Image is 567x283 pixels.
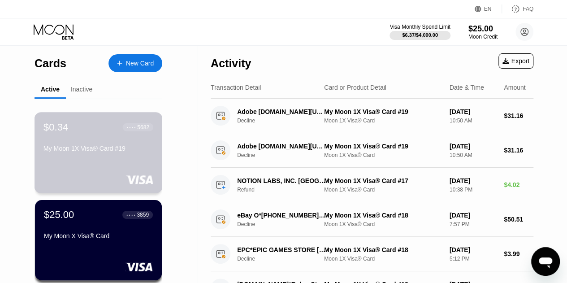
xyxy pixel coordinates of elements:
[127,126,136,128] div: ● ● ● ●
[504,181,533,188] div: $4.02
[41,86,60,93] div: Active
[450,84,484,91] div: Date & Time
[71,86,92,93] div: Inactive
[324,256,442,262] div: Moon 1X Visa® Card
[43,121,69,133] div: $0.34
[450,246,497,253] div: [DATE]
[504,84,525,91] div: Amount
[324,84,386,91] div: Card or Product Detail
[108,54,162,72] div: New Card
[390,24,450,40] div: Visa Monthly Spend Limit$6.37/$4,000.00
[324,212,442,219] div: My Moon 1X Visa® Card #18
[211,99,533,133] div: Adobe [DOMAIN_NAME][URL]DeclineMy Moon 1X Visa® Card #19Moon 1X Visa® Card[DATE]10:50 AM$31.16
[211,168,533,202] div: NOTION LABS, INC. [GEOGRAPHIC_DATA]RefundMy Moon 1X Visa® Card #17Moon 1X Visa® Card[DATE]10:38 P...
[324,108,442,115] div: My Moon 1X Visa® Card #19
[504,112,533,119] div: $31.16
[450,118,497,124] div: 10:50 AM
[324,152,442,158] div: Moon 1X Visa® Card
[211,237,533,271] div: EPC*EPIC GAMES STORE [PHONE_NUMBER] CHDeclineMy Moon 1X Visa® Card #18Moon 1X Visa® Card[DATE]5:1...
[450,256,497,262] div: 5:12 PM
[44,209,74,221] div: $25.00
[44,232,153,239] div: My Moon X Visa® Card
[211,202,533,237] div: eBay O*[PHONE_NUMBER] [GEOGRAPHIC_DATA][PERSON_NAME] [GEOGRAPHIC_DATA]DeclineMy Moon 1X Visa® Car...
[502,4,533,13] div: FAQ
[211,57,251,70] div: Activity
[468,24,498,34] div: $25.00
[35,200,162,280] div: $25.00● ● ● ●3859My Moon X Visa® Card
[324,143,442,150] div: My Moon 1X Visa® Card #19
[450,177,497,184] div: [DATE]
[324,221,442,227] div: Moon 1X Visa® Card
[450,108,497,115] div: [DATE]
[504,216,533,223] div: $50.51
[211,84,261,91] div: Transaction Detail
[237,246,326,253] div: EPC*EPIC GAMES STORE [PHONE_NUMBER] CH
[126,60,154,67] div: New Card
[450,212,497,219] div: [DATE]
[531,247,560,276] iframe: Button to launch messaging window
[324,246,442,253] div: My Moon 1X Visa® Card #18
[237,108,326,115] div: Adobe [DOMAIN_NAME][URL]
[237,177,326,184] div: NOTION LABS, INC. [GEOGRAPHIC_DATA]
[502,57,529,65] div: Export
[390,24,450,30] div: Visa Monthly Spend Limit
[237,118,333,124] div: Decline
[450,221,497,227] div: 7:57 PM
[450,152,497,158] div: 10:50 AM
[35,57,66,70] div: Cards
[43,145,153,152] div: My Moon 1X Visa® Card #19
[324,118,442,124] div: Moon 1X Visa® Card
[237,256,333,262] div: Decline
[324,177,442,184] div: My Moon 1X Visa® Card #17
[484,6,492,12] div: EN
[450,187,497,193] div: 10:38 PM
[523,6,533,12] div: FAQ
[137,212,149,218] div: 3859
[468,24,498,40] div: $25.00Moon Credit
[237,221,333,227] div: Decline
[504,147,533,154] div: $31.16
[237,143,326,150] div: Adobe [DOMAIN_NAME][URL]
[504,250,533,257] div: $3.99
[237,212,326,219] div: eBay O*[PHONE_NUMBER] [GEOGRAPHIC_DATA][PERSON_NAME] [GEOGRAPHIC_DATA]
[475,4,502,13] div: EN
[237,152,333,158] div: Decline
[137,124,149,130] div: 5682
[126,213,135,216] div: ● ● ● ●
[402,32,438,38] div: $6.37 / $4,000.00
[450,143,497,150] div: [DATE]
[35,113,162,193] div: $0.34● ● ● ●5682My Moon 1X Visa® Card #19
[468,34,498,40] div: Moon Credit
[237,187,333,193] div: Refund
[324,187,442,193] div: Moon 1X Visa® Card
[498,53,533,69] div: Export
[211,133,533,168] div: Adobe [DOMAIN_NAME][URL]DeclineMy Moon 1X Visa® Card #19Moon 1X Visa® Card[DATE]10:50 AM$31.16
